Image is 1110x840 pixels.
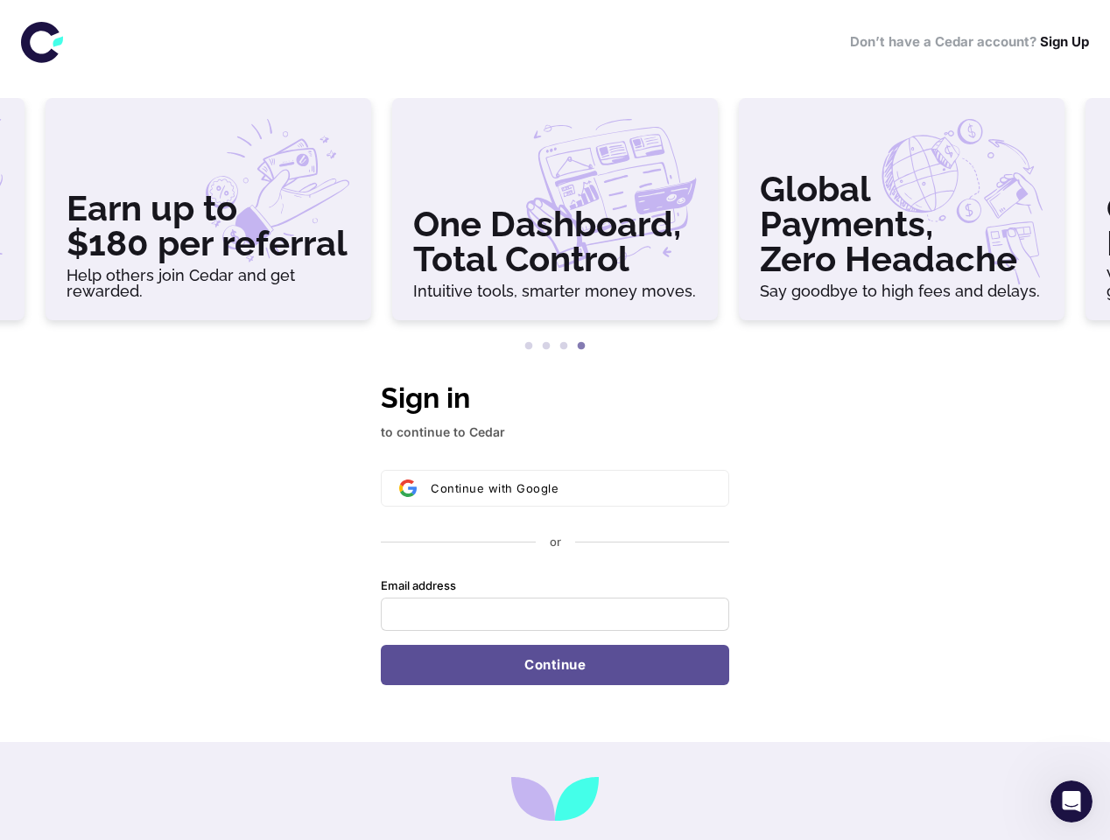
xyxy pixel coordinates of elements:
button: 2 [537,338,555,355]
h6: Say goodbye to high fees and delays. [760,283,1043,299]
button: 1 [520,338,537,355]
h6: Intuitive tools, smarter money moves. [413,283,697,299]
button: Sign in with GoogleContinue with Google [381,470,729,507]
iframe: Intercom live chat [1050,780,1092,822]
a: Sign Up [1040,33,1089,50]
h3: One Dashboard, Total Control [413,206,697,276]
span: Continue with Google [431,481,559,495]
p: or [550,535,561,550]
button: 4 [573,338,590,355]
img: Sign in with Google [399,479,417,497]
p: to continue to Cedar [381,423,729,442]
h1: Sign in [381,377,729,419]
h6: Help others join Cedar and get rewarded. [67,268,350,299]
h3: Earn up to $180 per referral [67,191,350,261]
button: Continue [381,645,729,685]
button: 3 [555,338,573,355]
label: Email address [381,578,456,594]
h6: Don’t have a Cedar account? [850,32,1089,52]
h3: Global Payments, Zero Headache [760,171,1043,276]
